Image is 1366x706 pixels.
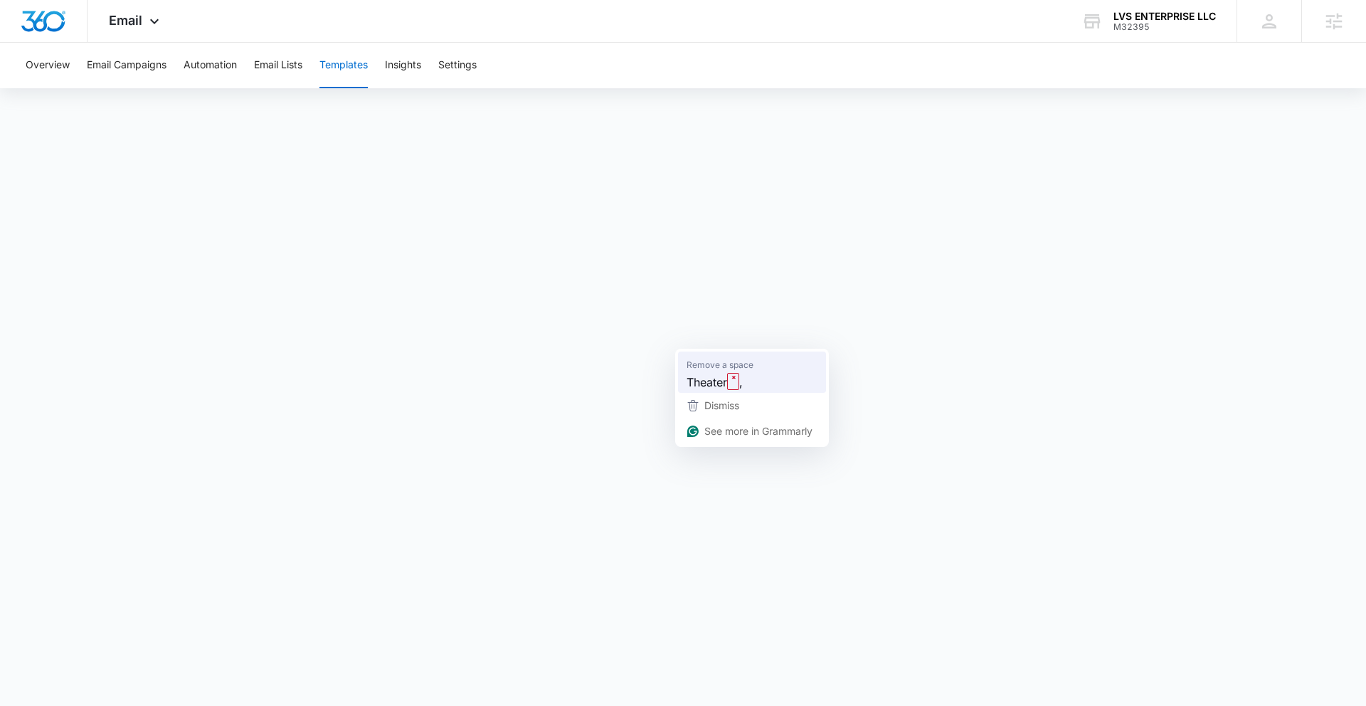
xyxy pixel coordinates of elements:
[1113,22,1216,32] div: account id
[109,13,142,28] span: Email
[184,43,237,88] button: Automation
[385,43,421,88] button: Insights
[319,43,368,88] button: Templates
[1113,11,1216,22] div: account name
[26,43,70,88] button: Overview
[254,43,302,88] button: Email Lists
[87,43,166,88] button: Email Campaigns
[438,43,477,88] button: Settings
